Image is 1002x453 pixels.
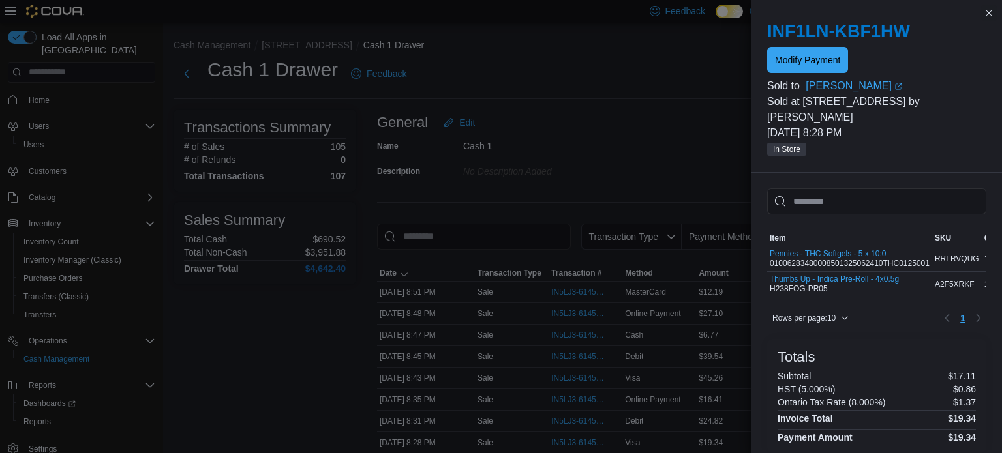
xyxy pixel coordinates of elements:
[770,274,899,284] button: Thumbs Up - Indica Pre-Roll - 4x0.5g
[778,413,833,424] h4: Invoice Total
[984,233,997,243] span: Qty
[767,47,848,73] button: Modify Payment
[770,249,930,269] div: 01006283480008501325062410THC0125001
[767,143,806,156] span: In Store
[953,397,976,407] p: $1.37
[767,94,986,125] p: Sold at [STREET_ADDRESS] by [PERSON_NAME]
[770,233,786,243] span: Item
[767,188,986,214] input: This is a search bar. As you type, the results lower in the page will automatically filter.
[939,308,986,329] nav: Pagination for table: MemoryTable from EuiInMemoryTable
[982,276,1000,292] div: 1
[778,432,853,443] h4: Payment Amount
[778,397,886,407] h6: Ontario Tax Rate (8.000%)
[767,310,854,326] button: Rows per page:10
[767,21,986,42] h2: INF1LN-KBF1HW
[767,125,986,141] p: [DATE] 8:28 PM
[778,384,835,394] h6: HST (5.000%)
[806,78,986,94] a: [PERSON_NAME]External link
[955,308,971,329] ul: Pagination for table: MemoryTable from EuiInMemoryTable
[932,230,982,246] button: SKU
[778,349,815,365] h3: Totals
[955,308,971,329] button: Page 1 of 1
[770,274,899,294] div: H238FOG-PR05
[767,78,803,94] div: Sold to
[971,310,986,326] button: Next page
[894,83,902,91] svg: External link
[772,313,836,323] span: Rows per page : 10
[773,143,800,155] span: In Store
[935,254,979,264] span: RRLRVQUG
[960,312,965,325] span: 1
[982,251,1000,267] div: 1
[767,230,932,246] button: Item
[948,371,976,381] p: $17.11
[935,279,975,289] span: A2F5XRKF
[935,233,951,243] span: SKU
[948,413,976,424] h4: $19.34
[770,249,930,258] button: Pennies - THC Softgels - 5 x 10:0
[948,432,976,443] h4: $19.34
[778,371,811,381] h6: Subtotal
[953,384,976,394] p: $0.86
[775,53,840,66] span: Modify Payment
[982,230,1000,246] button: Qty
[939,310,955,326] button: Previous page
[981,5,997,21] button: Close this dialog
